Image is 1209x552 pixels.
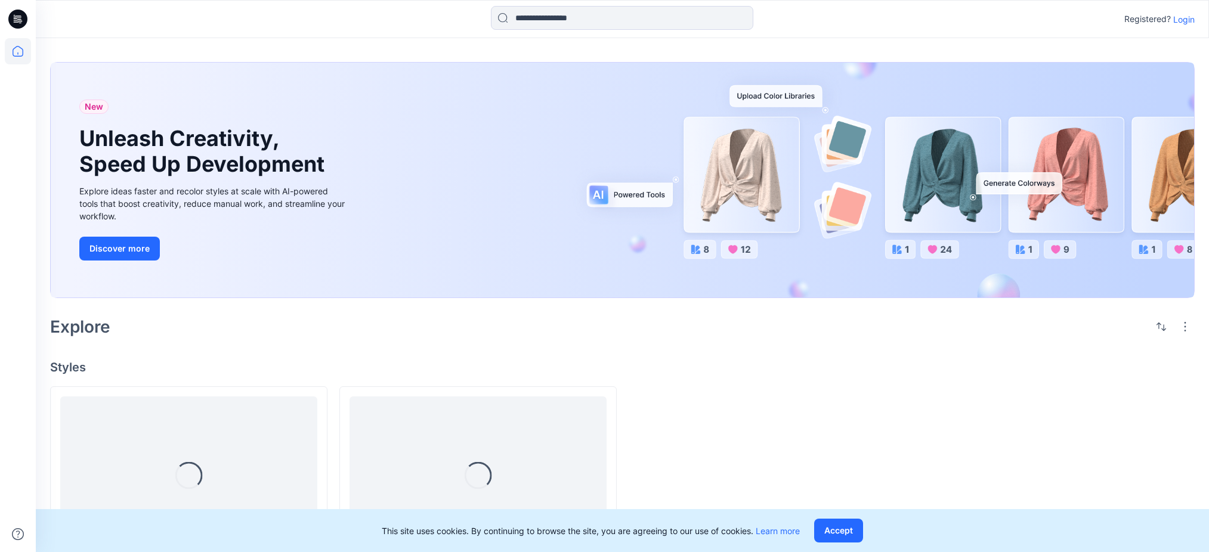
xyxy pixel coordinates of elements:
h2: Explore [50,317,110,336]
h1: Unleash Creativity, Speed Up Development [79,126,330,177]
button: Accept [814,519,863,542]
h4: Styles [50,360,1195,374]
a: Discover more [79,237,348,261]
span: New [85,100,103,114]
p: Login [1173,13,1195,26]
p: Registered? [1124,12,1171,26]
a: Learn more [756,526,800,536]
button: Discover more [79,237,160,261]
p: This site uses cookies. By continuing to browse the site, you are agreeing to our use of cookies. [382,525,800,537]
div: Explore ideas faster and recolor styles at scale with AI-powered tools that boost creativity, red... [79,185,348,222]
